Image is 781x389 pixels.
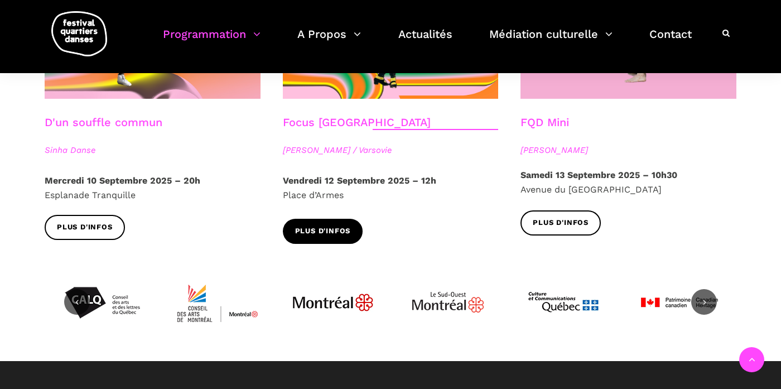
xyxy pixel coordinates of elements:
a: Plus d'infos [45,215,125,240]
span: [PERSON_NAME] [520,143,736,157]
img: mccq-3-3 [522,261,605,344]
a: D'un souffle commun [45,116,162,129]
img: logo-fqd-med [51,11,107,56]
a: A Propos [297,25,361,57]
span: Plus d'infos [295,225,351,237]
span: [PERSON_NAME] / Varsovie [283,143,499,157]
a: Programmation [163,25,261,57]
p: Place d’Armes [283,174,499,202]
a: Contact [649,25,692,57]
a: Médiation culturelle [489,25,613,57]
span: Esplanade Tranquille [45,190,136,200]
span: Plus d'infos [533,217,589,229]
a: Plus d'infos [283,219,363,244]
img: Calq_noir [60,261,144,344]
a: FQD Mini [520,116,569,129]
strong: Mercredi 10 Septembre 2025 – 20h [45,175,200,186]
a: Focus [GEOGRAPHIC_DATA] [283,116,431,129]
a: Plus d'infos [520,210,601,236]
img: patrimoinecanadien-01_0-4 [637,261,721,344]
img: JPGnr_b [291,261,375,344]
span: Plus d'infos [57,222,113,233]
a: Actualités [398,25,452,57]
img: CMYK_Logo_CAMMontreal [176,261,259,344]
strong: Vendredi 12 Septembre 2025 – 12h [283,175,436,186]
span: Sinha Danse [45,143,261,157]
img: Logo_Mtl_Le_Sud-Ouest.svg_ [406,261,490,344]
span: Avenue du [GEOGRAPHIC_DATA] [520,184,662,195]
strong: Samedi 13 Septembre 2025 – 10h30 [520,170,677,180]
